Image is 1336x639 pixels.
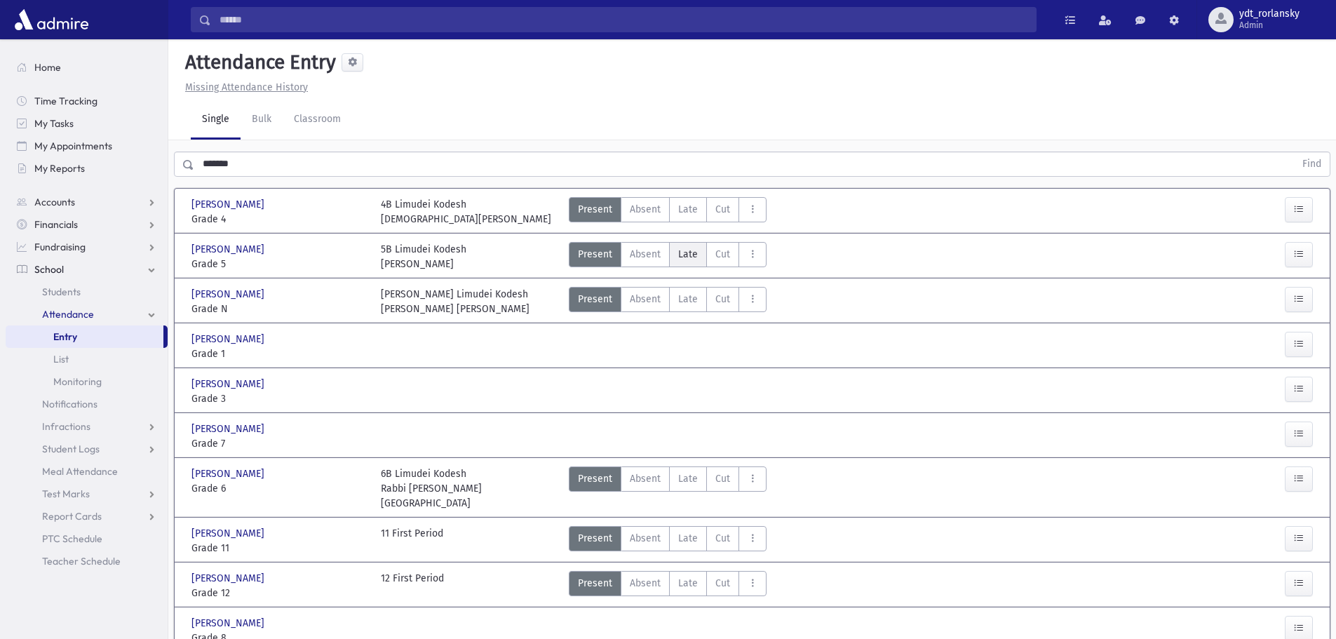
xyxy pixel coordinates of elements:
span: Present [578,202,612,217]
a: Teacher Schedule [6,550,168,572]
div: [PERSON_NAME] Limudei Kodesh [PERSON_NAME] [PERSON_NAME] [381,287,529,316]
a: PTC Schedule [6,527,168,550]
a: Bulk [241,100,283,140]
span: List [53,353,69,365]
div: 5B Limudei Kodesh [PERSON_NAME] [381,242,466,271]
a: Classroom [283,100,352,140]
a: Accounts [6,191,168,213]
span: Present [578,471,612,486]
span: Absent [630,471,661,486]
span: Grade 6 [191,481,367,496]
span: Late [678,292,698,307]
span: Attendance [42,308,94,321]
span: Notifications [42,398,97,410]
a: Monitoring [6,370,168,393]
span: Grade 1 [191,347,367,361]
span: Cut [715,576,730,591]
span: Cut [715,471,730,486]
span: [PERSON_NAME] [191,571,267,586]
span: Grade 3 [191,391,367,406]
span: Grade 5 [191,257,367,271]
span: PTC Schedule [42,532,102,545]
a: Students [6,281,168,303]
div: AttTypes [569,526,767,556]
span: Grade 7 [191,436,367,451]
input: Search [211,7,1036,32]
span: Meal Attendance [42,465,118,478]
span: [PERSON_NAME] [191,422,267,436]
span: Present [578,531,612,546]
a: List [6,348,168,370]
span: Cut [715,531,730,546]
span: Grade 11 [191,541,367,556]
a: Report Cards [6,505,168,527]
span: Grade 12 [191,586,367,600]
span: Accounts [34,196,75,208]
a: Single [191,100,241,140]
span: [PERSON_NAME] [191,287,267,302]
div: AttTypes [569,571,767,600]
span: Present [578,576,612,591]
a: Infractions [6,415,168,438]
div: 6B Limudei Kodesh Rabbi [PERSON_NAME][GEOGRAPHIC_DATA] [381,466,556,511]
span: Cut [715,247,730,262]
div: AttTypes [569,466,767,511]
span: [PERSON_NAME] [191,526,267,541]
span: Late [678,531,698,546]
span: Late [678,576,698,591]
span: Time Tracking [34,95,97,107]
span: Absent [630,247,661,262]
a: Home [6,56,168,79]
span: Late [678,247,698,262]
span: Late [678,471,698,486]
span: Report Cards [42,510,102,523]
a: My Appointments [6,135,168,157]
span: Absent [630,576,661,591]
span: School [34,263,64,276]
span: Grade 4 [191,212,367,227]
span: [PERSON_NAME] [191,616,267,631]
span: Entry [53,330,77,343]
span: Present [578,292,612,307]
a: Fundraising [6,236,168,258]
a: My Reports [6,157,168,180]
button: Find [1294,152,1330,176]
a: Entry [6,325,163,348]
span: Present [578,247,612,262]
span: Absent [630,531,661,546]
span: Cut [715,202,730,217]
a: My Tasks [6,112,168,135]
a: Notifications [6,393,168,415]
span: Infractions [42,420,90,433]
div: AttTypes [569,242,767,271]
img: AdmirePro [11,6,92,34]
a: Meal Attendance [6,460,168,483]
span: My Reports [34,162,85,175]
span: My Appointments [34,140,112,152]
h5: Attendance Entry [180,51,336,74]
span: Absent [630,202,661,217]
a: Financials [6,213,168,236]
span: [PERSON_NAME] [191,466,267,481]
span: Late [678,202,698,217]
div: AttTypes [569,197,767,227]
div: AttTypes [569,287,767,316]
span: Monitoring [53,375,102,388]
span: Teacher Schedule [42,555,121,567]
span: Fundraising [34,241,86,253]
span: Students [42,285,81,298]
span: Student Logs [42,443,100,455]
a: Attendance [6,303,168,325]
a: Test Marks [6,483,168,505]
div: 12 First Period [381,571,444,600]
span: Test Marks [42,487,90,500]
span: [PERSON_NAME] [191,332,267,347]
span: Home [34,61,61,74]
span: Admin [1239,20,1300,31]
span: [PERSON_NAME] [191,197,267,212]
a: Student Logs [6,438,168,460]
span: Absent [630,292,661,307]
a: Time Tracking [6,90,168,112]
div: 11 First Period [381,526,443,556]
span: Grade N [191,302,367,316]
